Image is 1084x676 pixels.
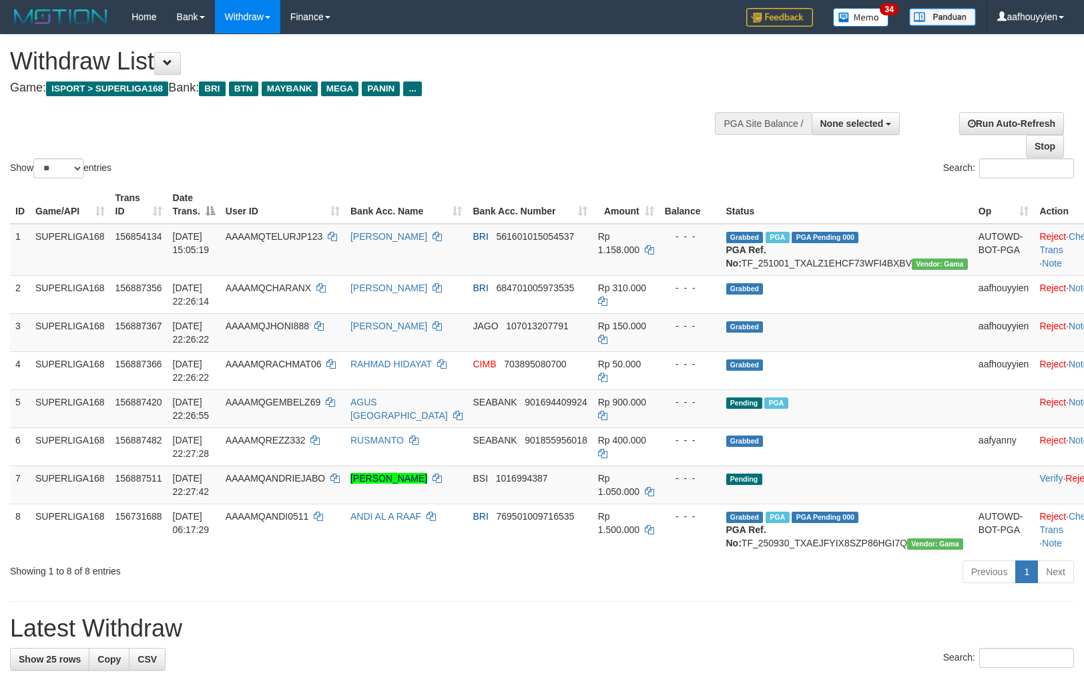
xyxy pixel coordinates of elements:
span: 34 [880,3,898,15]
td: 8 [10,504,30,555]
span: ISPORT > SUPERLIGA168 [46,81,168,96]
div: - - - [665,230,716,243]
div: - - - [665,319,716,333]
span: 156887511 [115,473,162,484]
td: 7 [10,466,30,504]
th: Balance [659,186,721,224]
span: AAAAMQANDI0511 [226,511,309,522]
span: Rp 1.158.000 [598,231,639,255]
div: Showing 1 to 8 of 8 entries [10,559,442,578]
label: Search: [943,648,1074,668]
button: None selected [812,112,900,135]
span: Rp 310.000 [598,283,646,293]
span: [DATE] 22:26:55 [173,397,210,421]
span: PGA Pending [792,232,858,243]
a: CSV [129,648,166,671]
span: AAAAMQJHONI888 [226,321,309,331]
a: Reject [1039,283,1066,293]
span: AAAAMQTELURJP123 [226,231,323,242]
span: Rp 400.000 [598,435,646,446]
span: 156887356 [115,283,162,293]
span: Marked by aafromsomean [764,397,788,409]
span: MEGA [321,81,359,96]
span: [DATE] 22:27:42 [173,473,210,497]
span: Grabbed [726,321,764,333]
th: Bank Acc. Name: activate to sort column ascending [345,186,468,224]
span: Copy 561601015054537 to clipboard [497,231,575,242]
td: SUPERLIGA168 [30,466,110,504]
span: AAAAMQREZZ332 [226,435,306,446]
span: AAAAMQANDRIEJABO [226,473,325,484]
span: Grabbed [726,436,764,447]
label: Search: [943,158,1074,178]
span: BSI [473,473,488,484]
a: [PERSON_NAME] [350,231,427,242]
span: CIMB [473,359,496,369]
span: PGA Pending [792,512,858,523]
a: RAHMAD HIDAYAT [350,359,432,369]
div: - - - [665,395,716,409]
span: Grabbed [726,232,764,243]
span: 156887482 [115,435,162,446]
td: SUPERLIGA168 [30,504,110,555]
td: 4 [10,351,30,389]
img: Feedback.jpg [746,8,813,27]
a: AGUS [GEOGRAPHIC_DATA] [350,397,448,421]
span: 156887420 [115,397,162,407]
td: 3 [10,313,30,351]
span: Vendor URL: https://trx31.1velocity.biz [907,538,963,550]
select: Showentries [33,158,83,178]
span: MAYBANK [262,81,318,96]
span: [DATE] 22:26:14 [173,283,210,307]
span: [DATE] 06:17:29 [173,511,210,535]
a: Stop [1026,135,1064,158]
span: SEABANK [473,435,517,446]
span: Marked by aafromsomean [766,512,789,523]
a: Show 25 rows [10,648,89,671]
span: Rp 50.000 [598,359,641,369]
span: Copy 684701005973535 to clipboard [497,283,575,293]
a: Next [1037,560,1074,583]
span: Copy 107013207791 to clipboard [506,321,568,331]
span: Copy 1016994387 to clipboard [496,473,548,484]
a: 1 [1015,560,1038,583]
span: Rp 1.500.000 [598,511,639,535]
input: Search: [979,158,1074,178]
td: SUPERLIGA168 [30,313,110,351]
span: Pending [726,397,762,409]
b: PGA Ref. No: [726,244,766,269]
td: 6 [10,428,30,466]
div: - - - [665,472,716,485]
span: 156731688 [115,511,162,522]
span: BRI [199,81,225,96]
h1: Latest Withdraw [10,615,1074,642]
span: Copy [97,654,121,665]
span: Pending [726,474,762,485]
a: Reject [1039,359,1066,369]
a: Copy [89,648,129,671]
span: ... [403,81,421,96]
span: Rp 150.000 [598,321,646,331]
div: - - - [665,281,716,295]
label: Show entries [10,158,111,178]
a: Note [1042,538,1062,548]
a: Reject [1039,435,1066,446]
th: Game/API: activate to sort column ascending [30,186,110,224]
td: SUPERLIGA168 [30,351,110,389]
input: Search: [979,648,1074,668]
span: Copy 769501009716535 to clipboard [497,511,575,522]
th: Trans ID: activate to sort column ascending [110,186,168,224]
td: SUPERLIGA168 [30,275,110,313]
span: [DATE] 22:27:28 [173,435,210,459]
td: SUPERLIGA168 [30,428,110,466]
img: MOTION_logo.png [10,7,111,27]
a: Reject [1039,231,1066,242]
td: AUTOWD-BOT-PGA [973,224,1035,276]
td: TF_250930_TXAEJFYIX8SZP86HGI7Q [721,504,973,555]
img: Button%20Memo.svg [833,8,889,27]
div: PGA Site Balance / [715,112,811,135]
th: User ID: activate to sort column ascending [220,186,345,224]
img: panduan.png [909,8,976,26]
span: [DATE] 22:26:22 [173,321,210,345]
span: Copy 901855956018 to clipboard [525,435,587,446]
